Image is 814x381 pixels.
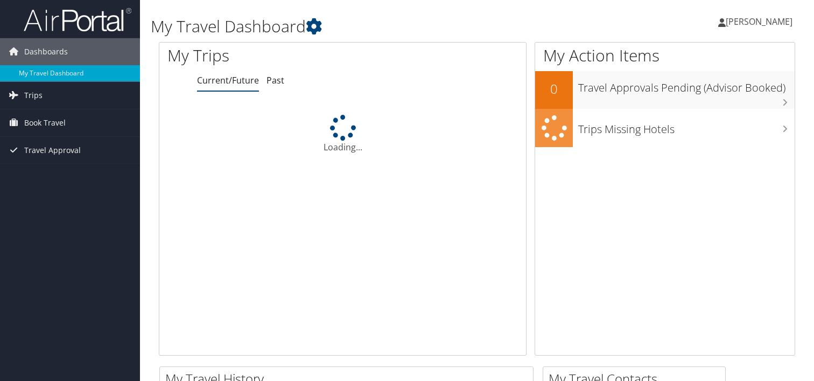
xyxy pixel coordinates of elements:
a: [PERSON_NAME] [718,5,803,38]
span: Book Travel [24,109,66,136]
span: Dashboards [24,38,68,65]
span: Travel Approval [24,137,81,164]
h1: My Action Items [535,44,795,67]
h3: Travel Approvals Pending (Advisor Booked) [578,75,795,95]
span: [PERSON_NAME] [726,16,792,27]
h1: My Travel Dashboard [151,15,586,38]
img: airportal-logo.png [24,7,131,32]
a: Current/Future [197,74,259,86]
h1: My Trips [167,44,365,67]
span: Trips [24,82,43,109]
a: Trips Missing Hotels [535,109,795,147]
h3: Trips Missing Hotels [578,116,795,137]
h2: 0 [535,80,573,98]
a: Past [266,74,284,86]
a: 0Travel Approvals Pending (Advisor Booked) [535,71,795,109]
div: Loading... [159,115,526,154]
